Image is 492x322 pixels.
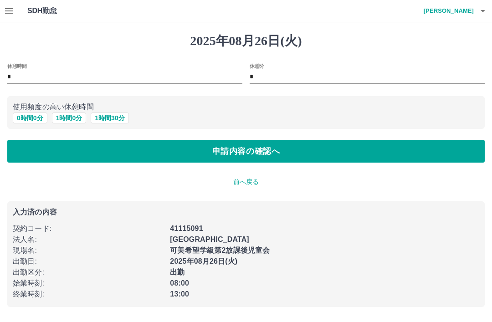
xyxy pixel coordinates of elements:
[170,268,184,276] b: 出勤
[7,177,485,187] p: 前へ戻る
[7,62,26,69] label: 休憩時間
[170,279,189,287] b: 08:00
[13,278,164,289] p: 始業時刻 :
[13,289,164,300] p: 終業時刻 :
[7,140,485,163] button: 申請内容の確認へ
[13,234,164,245] p: 法人名 :
[13,209,479,216] p: 入力済の内容
[170,246,270,254] b: 可美希望学級第2放課後児童会
[170,290,189,298] b: 13:00
[250,62,264,69] label: 休憩分
[170,257,237,265] b: 2025年08月26日(火)
[170,235,249,243] b: [GEOGRAPHIC_DATA]
[91,112,128,123] button: 1時間30分
[52,112,87,123] button: 1時間0分
[13,267,164,278] p: 出勤区分 :
[13,102,479,112] p: 使用頻度の高い休憩時間
[7,33,485,49] h1: 2025年08月26日(火)
[13,112,47,123] button: 0時間0分
[13,256,164,267] p: 出勤日 :
[170,225,203,232] b: 41115091
[13,223,164,234] p: 契約コード :
[13,245,164,256] p: 現場名 :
